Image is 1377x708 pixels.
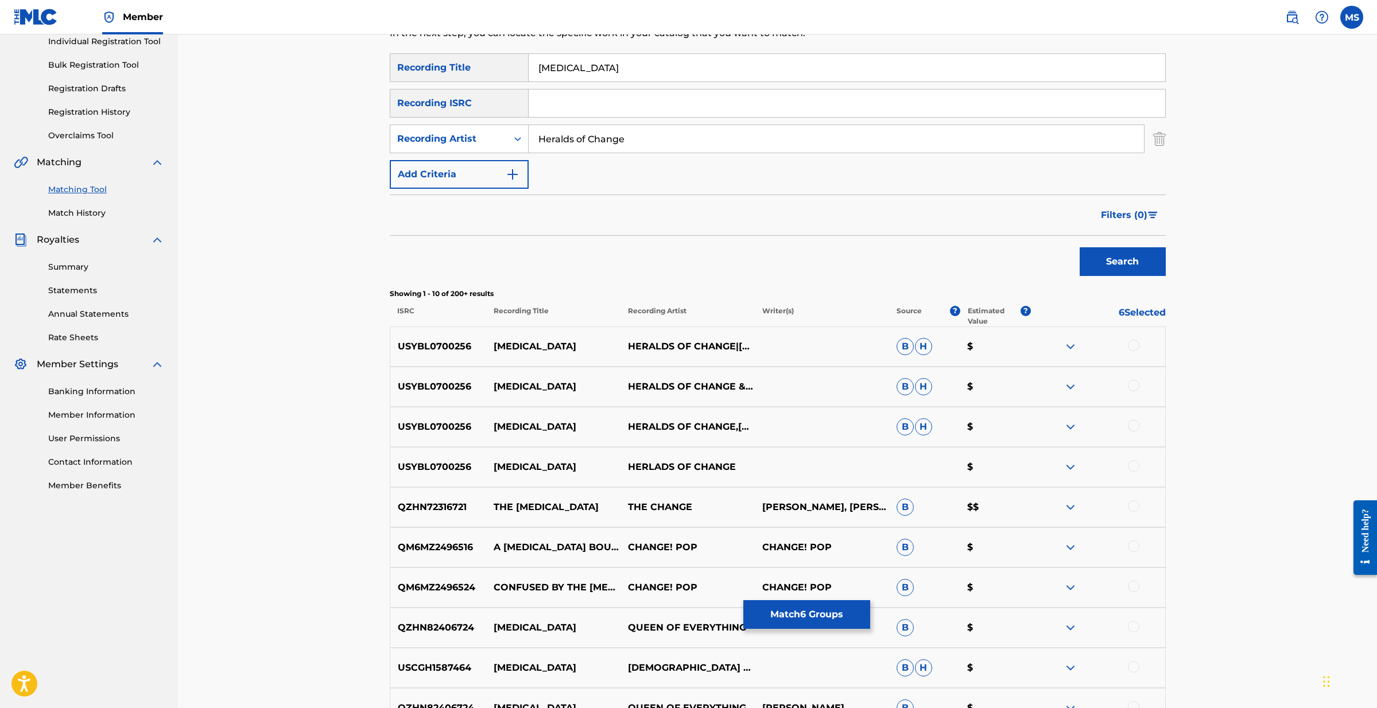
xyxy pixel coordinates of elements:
span: B [897,338,914,355]
p: $$ [960,500,1031,514]
img: expand [1064,581,1077,594]
span: H [915,338,932,355]
p: [MEDICAL_DATA] [486,380,620,394]
p: USYBL0700256 [390,380,487,394]
span: B [897,378,914,395]
div: Chat Widget [1320,653,1377,708]
span: Royalties [37,233,79,247]
span: B [897,499,914,516]
p: Showing 1 - 10 of 200+ results [390,289,1166,299]
p: [MEDICAL_DATA] [486,340,620,353]
p: HERALDS OF CHANGE & [PERSON_NAME] & [PERSON_NAME] [620,380,755,394]
p: [PERSON_NAME], [PERSON_NAME], [PERSON_NAME], [PERSON_NAME] [755,500,889,514]
p: $ [960,460,1031,474]
p: ISRC [390,306,486,326]
p: USCGH1587464 [390,661,487,675]
a: Matching Tool [48,184,164,196]
a: Rate Sheets [48,332,164,344]
a: Public Search [1281,6,1304,29]
button: Add Criteria [390,160,529,189]
img: expand [1064,420,1077,434]
p: [MEDICAL_DATA] [486,661,620,675]
img: Top Rightsholder [102,10,116,24]
img: help [1315,10,1329,24]
p: USYBL0700256 [390,460,487,474]
img: search [1285,10,1299,24]
div: Drag [1323,664,1330,699]
a: Statements [48,285,164,297]
p: CHANGE! POP [755,581,889,594]
img: expand [1064,661,1077,675]
a: Member Information [48,409,164,421]
a: Banking Information [48,386,164,398]
p: USYBL0700256 [390,420,487,434]
img: filter [1148,212,1158,219]
img: Matching [14,155,28,169]
p: CONFUSED BY THE [MEDICAL_DATA] (2003) [486,581,620,594]
img: MLC Logo [14,9,58,25]
p: QM6MZ2496524 [390,581,487,594]
a: Member Benefits [48,480,164,492]
p: Writer(s) [755,306,889,326]
span: B [897,659,914,676]
p: 6 Selected [1031,306,1165,326]
p: QZHN72316721 [390,500,487,514]
img: expand [1064,380,1077,394]
span: B [897,579,914,596]
div: Recording Artist [397,132,501,146]
span: ? [1021,306,1031,316]
span: H [915,418,932,435]
p: QZHN82406724 [390,621,487,635]
p: CHANGE! POP [755,540,889,554]
img: expand [1064,621,1077,635]
img: expand [1064,500,1077,514]
span: H [915,659,932,676]
a: Bulk Registration Tool [48,59,164,71]
a: Annual Statements [48,308,164,320]
p: A [MEDICAL_DATA] BOUCHE [486,540,620,554]
img: 9d2ae6d4665cec9f34b9.svg [506,168,519,181]
p: $ [960,621,1031,635]
p: Recording Title [486,306,620,326]
p: Estimated Value [968,306,1021,326]
a: Registration Drafts [48,83,164,95]
p: $ [960,540,1031,554]
p: [DEMOGRAPHIC_DATA] OF [PERSON_NAME] [620,661,755,675]
a: Match History [48,207,164,219]
p: $ [960,340,1031,353]
img: expand [1064,540,1077,554]
a: Contact Information [48,456,164,468]
img: expand [1064,460,1077,474]
span: B [897,418,914,435]
button: Search [1080,247,1166,276]
span: Matching [37,155,82,169]
p: CHANGE! POP [620,540,755,554]
p: [MEDICAL_DATA] [486,621,620,635]
p: HERALDS OF CHANGE,[PERSON_NAME],[PERSON_NAME] [620,420,755,434]
p: HERALDS OF CHANGE|[PERSON_NAME]|[PERSON_NAME] [620,340,755,353]
p: HERLADS OF CHANGE [620,460,755,474]
form: Search Form [390,53,1166,282]
p: USYBL0700256 [390,340,487,353]
a: User Permissions [48,433,164,445]
p: $ [960,581,1031,594]
img: expand [150,233,164,247]
img: expand [150,357,164,371]
p: QM6MZ2496516 [390,540,487,554]
a: Individual Registration Tool [48,36,164,48]
p: [MEDICAL_DATA] [486,420,620,434]
p: QUEEN OF EVERYTHING [620,621,755,635]
div: Help [1310,6,1333,29]
span: H [915,378,932,395]
span: Filters ( 0 ) [1101,208,1147,222]
span: Member Settings [37,357,118,371]
img: Royalties [14,233,28,247]
p: [MEDICAL_DATA] [486,460,620,474]
button: Match6 Groups [743,600,870,629]
p: $ [960,661,1031,675]
iframe: Resource Center [1345,491,1377,585]
a: Registration History [48,106,164,118]
p: CHANGE! POP [620,581,755,594]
